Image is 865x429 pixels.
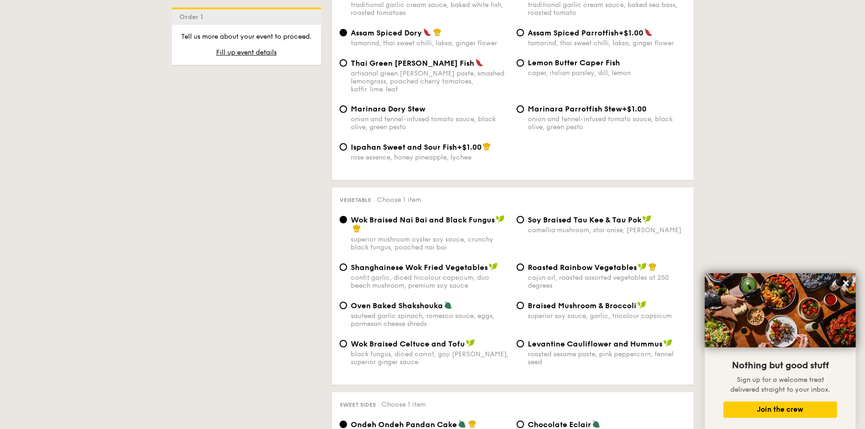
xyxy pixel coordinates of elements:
[496,215,505,223] img: icon-vegan.f8ff3823.svg
[351,104,425,113] span: Marinara Dory Stew
[528,104,622,113] span: Marinara Parrotfish Stew
[663,339,673,347] img: icon-vegan.f8ff3823.svg
[351,235,509,251] div: superior mushroom oyster soy sauce, crunchy black fungus, poached nai bai
[351,263,488,272] span: Shanghainese Wok Fried Vegetables
[466,339,475,347] img: icon-vegan.f8ff3823.svg
[340,105,347,113] input: Marinara Dory Stewonion and fennel-infused tomato sauce, black olive, green pesto
[517,302,524,309] input: Braised Mushroom & Broccolisuperior soy sauce, garlic, tricolour capsicum
[351,420,457,429] span: Ondeh Ondeh Pandan Cake
[705,273,856,347] img: DSC07876-Edit02-Large.jpeg
[723,401,837,418] button: Join the crew
[340,197,371,203] span: Vegetable
[483,142,491,151] img: icon-chef-hat.a58ddaea.svg
[528,69,686,77] div: caper, italian parsley, dill, lemon
[340,263,347,271] input: Shanghainese Wok Fried Vegetablesconfit garlic, diced tricolour capsicum, duo beech mushroom, pre...
[351,301,443,310] span: Oven Baked Shakshouka
[528,350,686,366] div: roasted sesame paste, pink peppercorn, fennel seed
[433,28,442,36] img: icon-chef-hat.a58ddaea.svg
[528,215,641,224] span: ⁠Soy Braised Tau Kee & Tau Pok
[340,401,376,408] span: Sweet sides
[528,274,686,290] div: cajun oil, roasted assorted vegetables at 250 degrees
[340,59,347,67] input: Thai Green [PERSON_NAME] Fishartisanal green [PERSON_NAME] paste, smashed lemongrass, poached che...
[457,143,482,152] span: +$1.00
[592,420,600,428] img: icon-vegetarian.fe4039eb.svg
[458,420,466,428] img: icon-vegetarian.fe4039eb.svg
[528,58,620,67] span: Lemon Butter Caper Fish
[179,32,313,42] p: Tell us more about your event to proceed.
[353,224,361,233] img: icon-chef-hat.a58ddaea.svg
[732,360,829,371] span: Nothing but good stuff
[351,1,509,17] div: traditional garlic cream sauce, baked white fish, roasted tomatoes
[351,153,509,161] div: rose essence, honey pineapple, lychee
[351,339,465,348] span: Wok Braised Celtuce and Tofu
[351,312,509,328] div: sauteed garlic spinach, romesco sauce, eggs, parmesan cheese shreds
[340,143,347,151] input: Ispahan Sweet and Sour Fish+$1.00rose essence, honey pineapple, lychee
[528,226,686,234] div: camellia mushroom, star anise, [PERSON_NAME]
[517,340,524,347] input: Levantine Cauliflower and Hummusroasted sesame paste, pink peppercorn, fennel seed
[644,28,653,36] img: icon-spicy.37a8142b.svg
[528,115,686,131] div: onion and fennel-infused tomato sauce, black olive, green pesto
[351,59,474,68] span: Thai Green [PERSON_NAME] Fish
[528,39,686,47] div: tamarind, thai sweet chilli, laksa, ginger flower
[517,105,524,113] input: Marinara Parrotfish Stew+$1.00onion and fennel-infused tomato sauce, black olive, green pesto
[381,401,426,408] span: Choose 1 item
[351,69,509,93] div: artisanal green [PERSON_NAME] paste, smashed lemongrass, poached cherry tomatoes, kaffir lime leaf
[528,339,662,348] span: Levantine Cauliflower and Hummus
[528,1,686,17] div: traditional garlic cream sauce, baked sea bass, roasted tomato
[351,115,509,131] div: onion and fennel-infused tomato sauce, black olive, green pesto
[528,28,619,37] span: Assam Spiced Parrotfish
[216,48,277,56] span: Fill up event details
[489,263,498,271] img: icon-vegan.f8ff3823.svg
[444,301,452,309] img: icon-vegetarian.fe4039eb.svg
[528,312,686,320] div: superior soy sauce, garlic, tricolour capsicum
[838,276,853,291] button: Close
[642,215,652,223] img: icon-vegan.f8ff3823.svg
[622,104,647,113] span: +$1.00
[351,274,509,290] div: confit garlic, diced tricolour capsicum, duo beech mushroom, premium soy sauce
[638,263,647,271] img: icon-vegan.f8ff3823.svg
[517,263,524,271] input: Roasted Rainbow Vegetablescajun oil, roasted assorted vegetables at 250 degrees
[340,302,347,309] input: Oven Baked Shakshoukasauteed garlic spinach, romesco sauce, eggs, parmesan cheese shreds
[351,39,509,47] div: tamarind, thai sweet chilli, laksa, ginger flower
[528,301,636,310] span: Braised Mushroom & Broccoli
[351,143,457,152] span: Ispahan Sweet and Sour Fish
[528,263,637,272] span: Roasted Rainbow Vegetables
[517,59,524,67] input: Lemon Butter Caper Fishcaper, italian parsley, dill, lemon
[340,216,347,223] input: Wok Braised Nai Bai and Black Fungussuperior mushroom oyster soy sauce, crunchy black fungus, poa...
[351,28,422,37] span: Assam Spiced Dory
[423,28,431,36] img: icon-spicy.37a8142b.svg
[517,216,524,223] input: ⁠Soy Braised Tau Kee & Tau Pokcamellia mushroom, star anise, [PERSON_NAME]
[517,29,524,36] input: Assam Spiced Parrotfish+$1.00tamarind, thai sweet chilli, laksa, ginger flower
[340,421,347,428] input: Ondeh Ondeh Pandan Cakefragrant [PERSON_NAME] melaka compote, pandan sponge, dried coconut flakes
[475,58,484,67] img: icon-spicy.37a8142b.svg
[637,301,647,309] img: icon-vegan.f8ff3823.svg
[377,196,421,204] span: Choose 1 item
[340,340,347,347] input: Wok Braised Celtuce and Tofublack fungus, diced carrot, goji [PERSON_NAME], superior ginger sauce
[648,263,657,271] img: icon-chef-hat.a58ddaea.svg
[517,421,524,428] input: Chocolate Eclairmini chocolate eclair with creamy custard filling
[179,13,207,21] span: Order 1
[528,420,591,429] span: Chocolate Eclair
[619,28,643,37] span: +$1.00
[351,350,509,366] div: black fungus, diced carrot, goji [PERSON_NAME], superior ginger sauce
[340,29,347,36] input: Assam Spiced Dorytamarind, thai sweet chilli, laksa, ginger flower
[468,420,477,428] img: icon-chef-hat.a58ddaea.svg
[730,376,830,394] span: Sign up for a welcome treat delivered straight to your inbox.
[351,215,495,224] span: Wok Braised Nai Bai and Black Fungus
